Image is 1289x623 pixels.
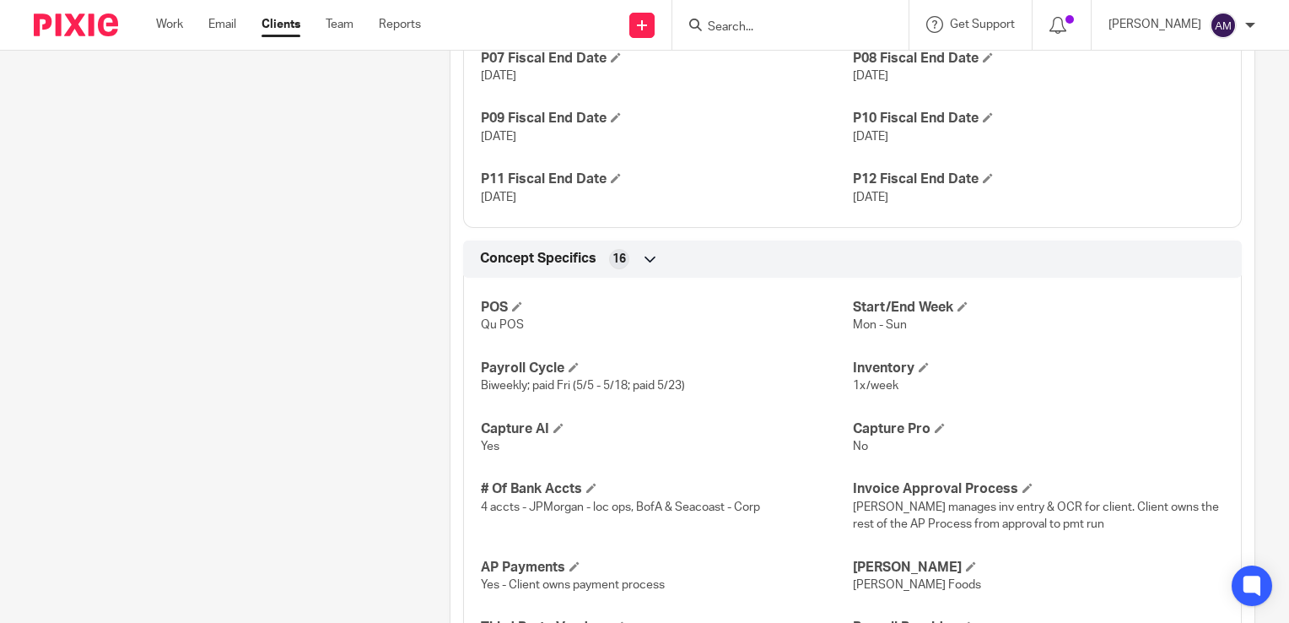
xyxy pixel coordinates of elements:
[853,110,1224,127] h4: P10 Fiscal End Date
[853,360,1224,377] h4: Inventory
[853,559,1224,577] h4: [PERSON_NAME]
[481,319,524,331] span: Qu POS
[481,480,852,498] h4: # Of Bank Accts
[853,319,907,331] span: Mon - Sun
[34,14,118,36] img: Pixie
[853,171,1224,188] h4: P12 Fiscal End Date
[706,20,858,35] input: Search
[481,360,852,377] h4: Payroll Cycle
[481,110,852,127] h4: P09 Fiscal End Date
[481,192,516,203] span: [DATE]
[326,16,353,33] a: Team
[379,16,421,33] a: Reports
[1210,12,1237,39] img: svg%3E
[481,299,852,317] h4: POS
[481,579,665,591] span: Yes - Client owns payment process
[481,559,852,577] h4: AP Payments
[156,16,183,33] a: Work
[853,70,888,82] span: [DATE]
[481,171,852,188] h4: P11 Fiscal End Date
[853,50,1224,68] h4: P08 Fiscal End Date
[481,131,516,143] span: [DATE]
[481,70,516,82] span: [DATE]
[853,501,1219,530] span: [PERSON_NAME] manages inv entry & OCR for client. Client owns the rest of the AP Process from app...
[262,16,300,33] a: Clients
[480,250,596,268] span: Concept Specifics
[853,380,898,392] span: 1x/week
[853,441,868,452] span: No
[481,441,499,452] span: Yes
[481,380,685,392] span: Biweekly; paid Fri (5/5 - 5/18; paid 5/23)
[853,131,888,143] span: [DATE]
[853,579,981,591] span: [PERSON_NAME] Foods
[853,480,1224,498] h4: Invoice Approval Process
[853,299,1224,317] h4: Start/End Week
[950,19,1015,30] span: Get Support
[481,501,760,513] span: 4 accts - JPMorgan - loc ops, BofA & Seacoast - Corp
[208,16,236,33] a: Email
[1108,16,1201,33] p: [PERSON_NAME]
[853,420,1224,438] h4: Capture Pro
[481,50,852,68] h4: P07 Fiscal End Date
[481,420,852,438] h4: Capture AI
[853,192,888,203] span: [DATE]
[612,251,626,268] span: 16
